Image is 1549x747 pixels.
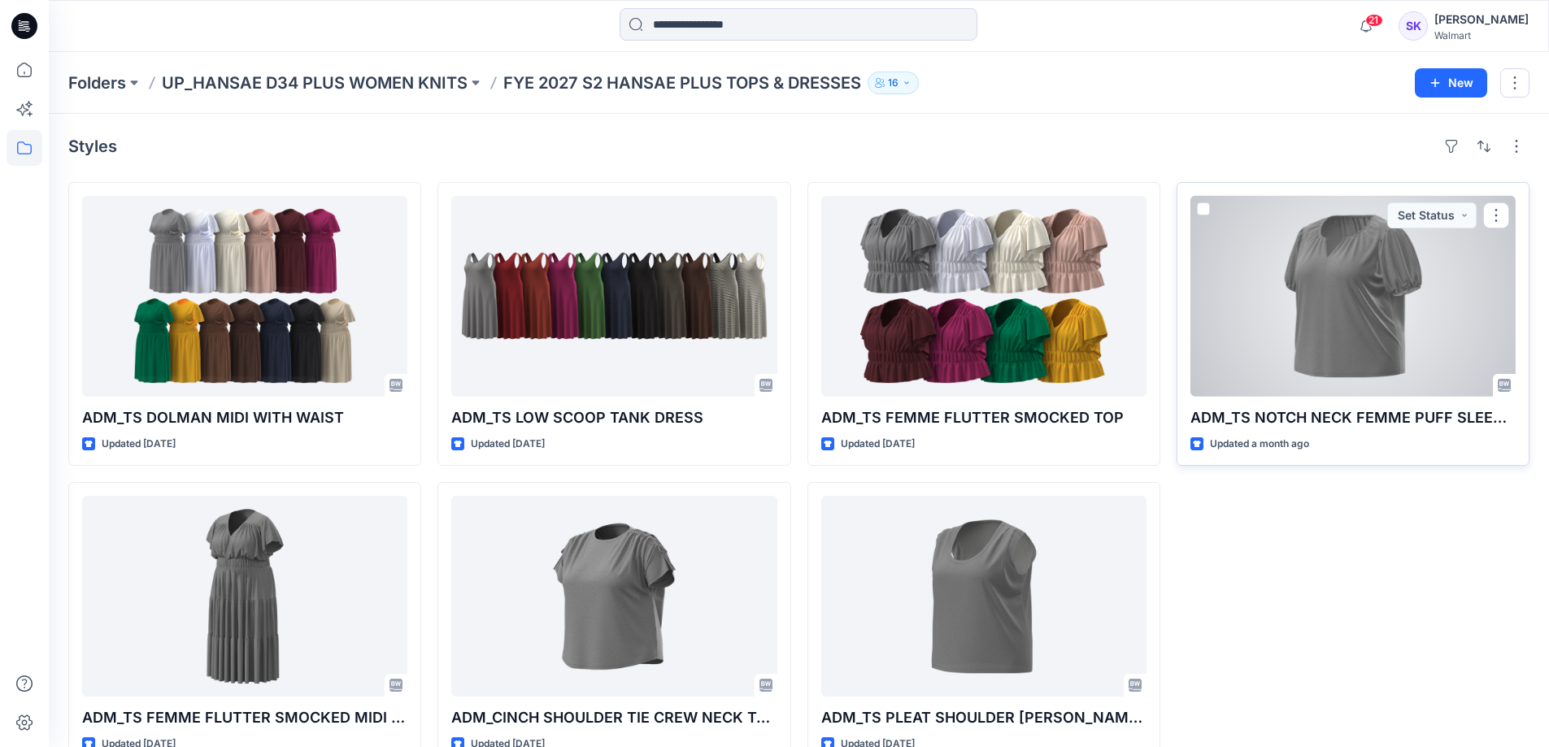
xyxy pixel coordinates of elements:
p: Updated [DATE] [471,436,545,453]
a: ADM_TS NOTCH NECK FEMME PUFF SLEEVE TOP [1190,196,1516,397]
a: ADM_TS FEMME FLUTTER SMOCKED TOP [821,196,1147,397]
span: 21 [1365,14,1383,27]
a: UP_HANSAE D34 PLUS WOMEN KNITS [162,72,468,94]
button: New [1415,68,1487,98]
p: ADM_TS LOW SCOOP TANK DRESS [451,406,777,429]
p: ADM_TS FEMME FLUTTER SMOCKED TOP [821,406,1147,429]
p: ADM_TS PLEAT SHOULDER [PERSON_NAME] TEE [821,706,1147,729]
button: 16 [868,72,919,94]
a: ADM_TS LOW SCOOP TANK DRESS [451,196,777,397]
a: Folders [68,72,126,94]
a: ADM_TS DOLMAN MIDI WITH WAIST [82,196,407,397]
a: ADM_TS PLEAT SHOULDER DOMAN TEE [821,496,1147,697]
h4: Styles [68,137,117,156]
p: Updated [DATE] [841,436,915,453]
div: [PERSON_NAME] [1434,10,1529,29]
p: ADM_TS NOTCH NECK FEMME PUFF SLEEVE TOP [1190,406,1516,429]
p: ADM_TS DOLMAN MIDI WITH WAIST [82,406,407,429]
div: SK [1399,11,1428,41]
p: FYE 2027 S2 HANSAE PLUS TOPS & DRESSES [503,72,861,94]
p: ADM_CINCH SHOULDER TIE CREW NECK TOP [451,706,777,729]
p: ADM_TS FEMME FLUTTER SMOCKED MIDI DRESS [82,706,407,729]
a: ADM_CINCH SHOULDER TIE CREW NECK TOP [451,496,777,697]
div: Walmart [1434,29,1529,41]
a: ADM_TS FEMME FLUTTER SMOCKED MIDI DRESS [82,496,407,697]
p: Updated a month ago [1210,436,1309,453]
p: 16 [888,74,899,92]
p: Updated [DATE] [102,436,176,453]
